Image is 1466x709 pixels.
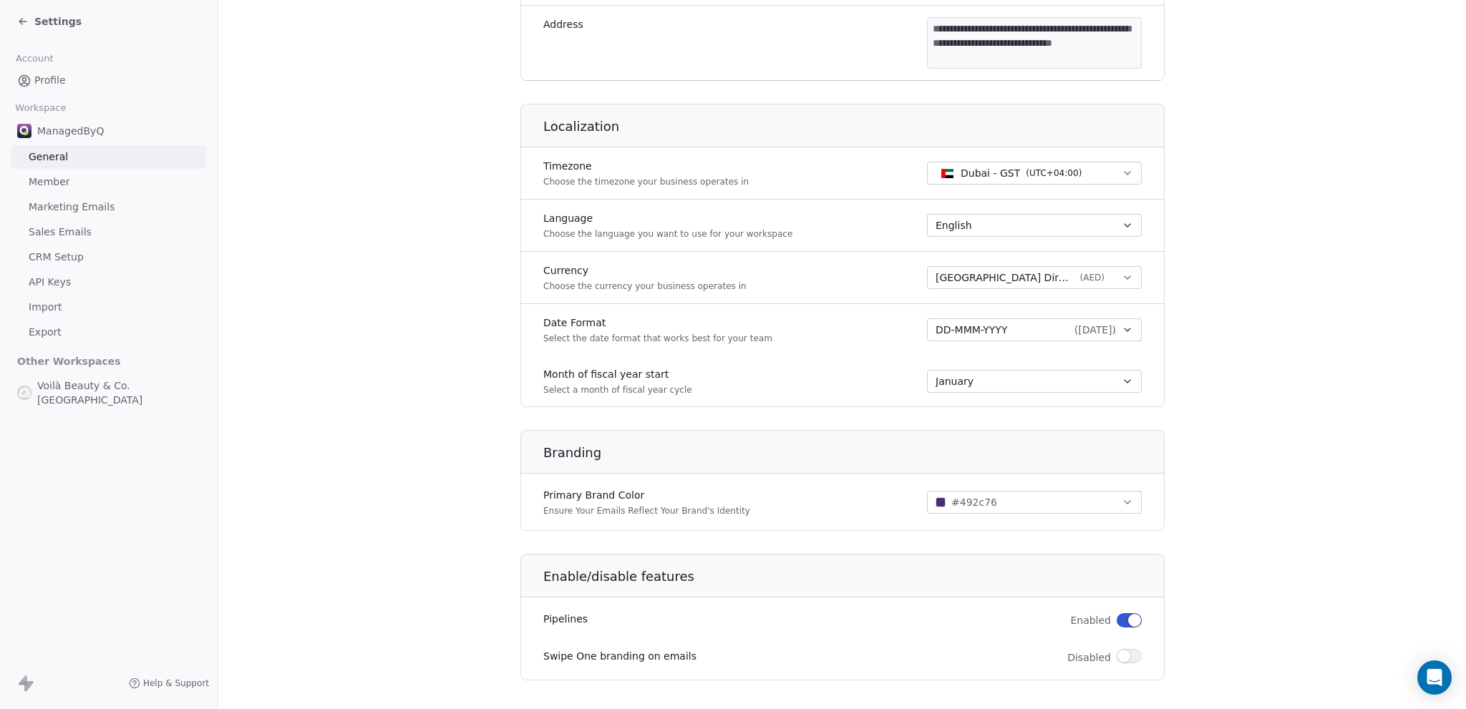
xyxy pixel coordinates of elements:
[29,200,115,215] span: Marketing Emails
[1067,650,1111,665] span: Disabled
[17,386,31,400] img: Voila_Beauty_And_Co_Logo.png
[1026,167,1082,180] span: ( UTC+04:00 )
[9,48,59,69] span: Account
[34,73,66,88] span: Profile
[927,266,1142,289] button: [GEOGRAPHIC_DATA] Dirham(AED)
[543,367,692,381] label: Month of fiscal year start
[37,378,200,407] span: Voilà Beauty & Co. [GEOGRAPHIC_DATA]
[1074,323,1115,337] span: ( [DATE] )
[29,150,68,165] span: General
[11,69,206,92] a: Profile
[543,444,1165,461] h1: Branding
[11,350,127,373] span: Other Workspaces
[11,195,206,219] a: Marketing Emails
[543,211,792,225] label: Language
[543,280,747,292] p: Choose the currency your business operates in
[543,333,772,344] p: Select the date format that works best for your team
[1079,272,1105,283] span: ( AED )
[11,220,206,244] a: Sales Emails
[543,159,749,173] label: Timezone
[29,275,71,290] span: API Keys
[927,162,1142,185] button: Dubai - GST(UTC+04:00)
[11,321,206,344] a: Export
[543,316,772,330] label: Date Format
[37,124,104,138] span: ManagedByQ
[11,170,206,194] a: Member
[543,176,749,187] p: Choose the timezone your business operates in
[1417,660,1452,695] div: Open Intercom Messenger
[129,678,209,689] a: Help & Support
[11,245,206,269] a: CRM Setup
[936,270,1074,285] span: [GEOGRAPHIC_DATA] Dirham
[543,612,588,626] label: Pipelines
[927,491,1142,514] button: #492c76
[543,649,696,663] label: Swipe One branding on emails
[9,97,72,119] span: Workspace
[29,225,92,240] span: Sales Emails
[11,270,206,294] a: API Keys
[11,295,206,319] a: Import
[543,118,1165,135] h1: Localization
[543,263,747,278] label: Currency
[29,250,84,265] span: CRM Setup
[543,384,692,396] p: Select a month of fiscal year cycle
[936,374,974,388] span: January
[936,323,1007,337] span: DD-MMM-YYYY
[543,488,750,502] label: Primary Brand Color
[29,325,62,340] span: Export
[543,17,583,31] label: Address
[1070,613,1111,627] span: Enabled
[951,495,997,510] span: #492c76
[34,14,82,29] span: Settings
[143,678,209,689] span: Help & Support
[17,14,82,29] a: Settings
[543,568,1165,585] h1: Enable/disable features
[543,505,750,517] p: Ensure Your Emails Reflect Your Brand's Identity
[29,175,70,190] span: Member
[29,300,62,315] span: Import
[11,145,206,169] a: General
[936,218,972,233] span: English
[961,166,1020,180] span: Dubai - GST
[543,228,792,240] p: Choose the language you want to use for your workspace
[17,124,31,138] img: Stripe.png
